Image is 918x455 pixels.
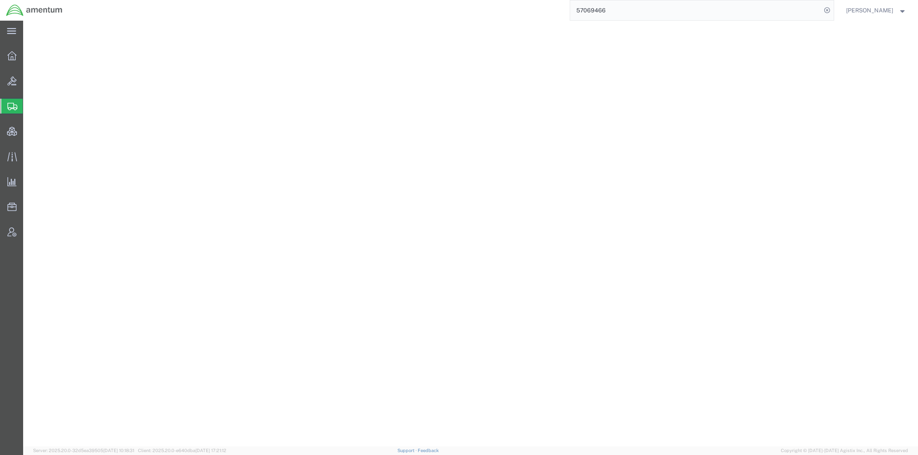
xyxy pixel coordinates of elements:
[781,447,908,454] span: Copyright © [DATE]-[DATE] Agistix Inc., All Rights Reserved
[846,6,893,15] span: Jason Champagne
[397,448,418,453] a: Support
[23,21,918,446] iframe: FS Legacy Container
[570,0,821,20] input: Search for shipment number, reference number
[846,5,907,15] button: [PERSON_NAME]
[138,448,226,453] span: Client: 2025.20.0-e640dba
[195,448,226,453] span: [DATE] 17:21:12
[33,448,134,453] span: Server: 2025.20.0-32d5ea39505
[6,4,63,17] img: logo
[418,448,439,453] a: Feedback
[103,448,134,453] span: [DATE] 10:18:31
